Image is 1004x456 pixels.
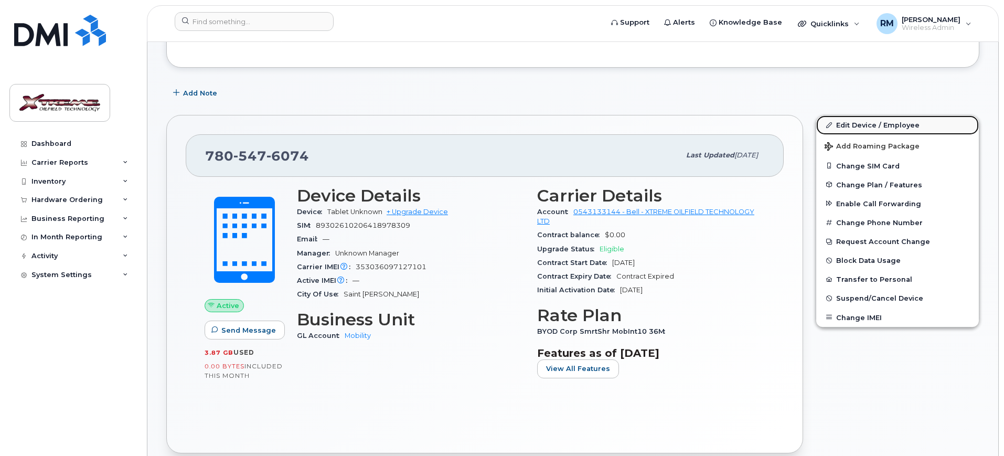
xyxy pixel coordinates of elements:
[537,359,619,378] button: View All Features
[810,19,849,28] span: Quicklinks
[221,325,276,335] span: Send Message
[816,156,979,175] button: Change SIM Card
[316,221,410,229] span: 89302610206418978309
[537,327,670,335] span: BYOD Corp SmrtShr MobInt10 36M
[620,17,649,28] span: Support
[297,235,323,243] span: Email
[537,286,620,294] span: Initial Activation Date
[902,24,960,32] span: Wireless Admin
[183,88,217,98] span: Add Note
[958,410,996,448] iframe: Messenger Launcher
[537,231,605,239] span: Contract balance
[537,208,573,216] span: Account
[816,270,979,289] button: Transfer to Personal
[205,349,233,356] span: 3.87 GB
[719,17,782,28] span: Knowledge Base
[816,213,979,232] button: Change Phone Number
[335,249,399,257] span: Unknown Manager
[734,151,758,159] span: [DATE]
[816,194,979,213] button: Enable Call Forwarding
[233,348,254,356] span: used
[297,249,335,257] span: Manager
[297,186,525,205] h3: Device Details
[297,208,327,216] span: Device
[686,151,734,159] span: Last updated
[323,235,329,243] span: —
[816,308,979,327] button: Change IMEI
[344,290,419,298] span: Saint [PERSON_NAME]
[836,181,922,188] span: Change Plan / Features
[657,12,702,33] a: Alerts
[537,186,765,205] h3: Carrier Details
[604,12,657,33] a: Support
[356,263,426,271] span: 353036097127101
[836,199,921,207] span: Enable Call Forwarding
[297,310,525,329] h3: Business Unit
[869,13,979,34] div: Reggie Mortensen
[537,259,612,267] span: Contract Start Date
[166,83,226,102] button: Add Note
[327,208,382,216] span: Tablet Unknown
[673,17,695,28] span: Alerts
[616,272,674,280] span: Contract Expired
[816,232,979,251] button: Request Account Change
[205,321,285,340] button: Send Message
[836,294,923,302] span: Suspend/Cancel Device
[217,301,239,311] span: Active
[816,135,979,156] button: Add Roaming Package
[816,115,979,134] a: Edit Device / Employee
[537,347,765,359] h3: Features as of [DATE]
[297,290,344,298] span: City Of Use
[816,175,979,194] button: Change Plan / Features
[205,362,283,379] span: included this month
[816,289,979,307] button: Suspend/Cancel Device
[537,208,754,225] a: 0543133144 - Bell - XTREME OILFIELD TECHNOLOGY LTD
[605,231,625,239] span: $0.00
[175,12,334,31] input: Find something...
[205,148,309,164] span: 780
[612,259,635,267] span: [DATE]
[902,15,960,24] span: [PERSON_NAME]
[546,364,610,374] span: View All Features
[297,263,356,271] span: Carrier IMEI
[825,142,920,152] span: Add Roaming Package
[205,363,244,370] span: 0.00 Bytes
[297,221,316,229] span: SIM
[345,332,371,340] a: Mobility
[353,277,359,284] span: —
[600,245,624,253] span: Eligible
[387,208,448,216] a: + Upgrade Device
[537,306,765,325] h3: Rate Plan
[297,332,345,340] span: GL Account
[537,245,600,253] span: Upgrade Status
[537,272,616,280] span: Contract Expiry Date
[880,17,894,30] span: RM
[266,148,309,164] span: 6074
[297,277,353,284] span: Active IMEI
[620,286,643,294] span: [DATE]
[791,13,867,34] div: Quicklinks
[702,12,789,33] a: Knowledge Base
[816,251,979,270] button: Block Data Usage
[233,148,266,164] span: 547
